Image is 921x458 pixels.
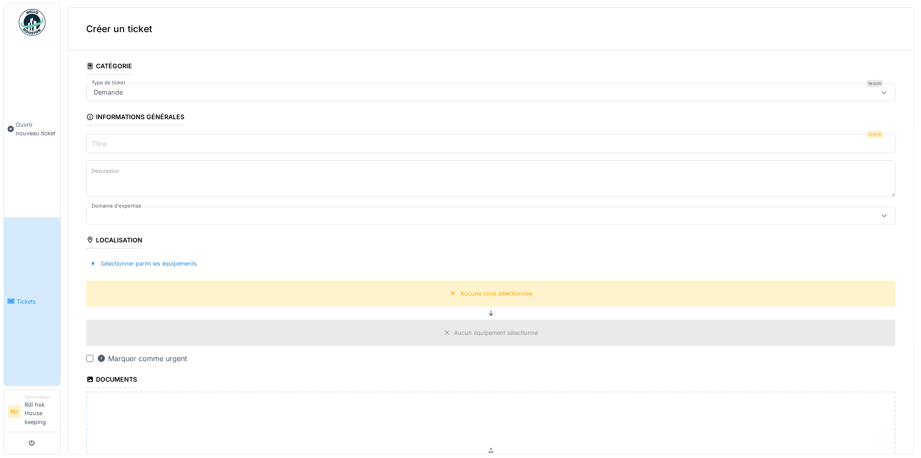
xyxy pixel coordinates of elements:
[454,329,538,337] div: Aucun équipement sélectionné
[25,394,57,430] li: Rdi hsk House keeping
[97,353,187,364] div: Marquer comme urgent
[17,297,57,306] span: Tickets
[86,59,132,75] div: Catégorie
[16,121,57,137] span: Ouvrir nouveau ticket
[86,233,142,249] div: Localisation
[8,405,21,418] li: RH
[90,202,143,210] label: Domaine d'expertise
[4,41,60,217] a: Ouvrir nouveau ticket
[867,131,883,138] div: Requis
[460,289,532,298] div: Aucune zone sélectionnée
[867,80,883,87] div: Requis
[4,217,60,386] a: Tickets
[90,87,126,97] div: Demande
[68,8,913,50] div: Créer un ticket
[19,9,46,36] img: Badge_color-CXgf-gQk.svg
[86,258,200,270] div: Sélectionner parmi les équipements
[25,394,57,400] div: Demandeur
[8,394,57,432] a: RH DemandeurRdi hsk House keeping
[86,373,137,388] div: Documents
[86,110,184,125] div: Informations générales
[90,138,108,149] label: Titre
[90,166,121,177] label: Description
[90,79,127,87] label: Type de ticket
